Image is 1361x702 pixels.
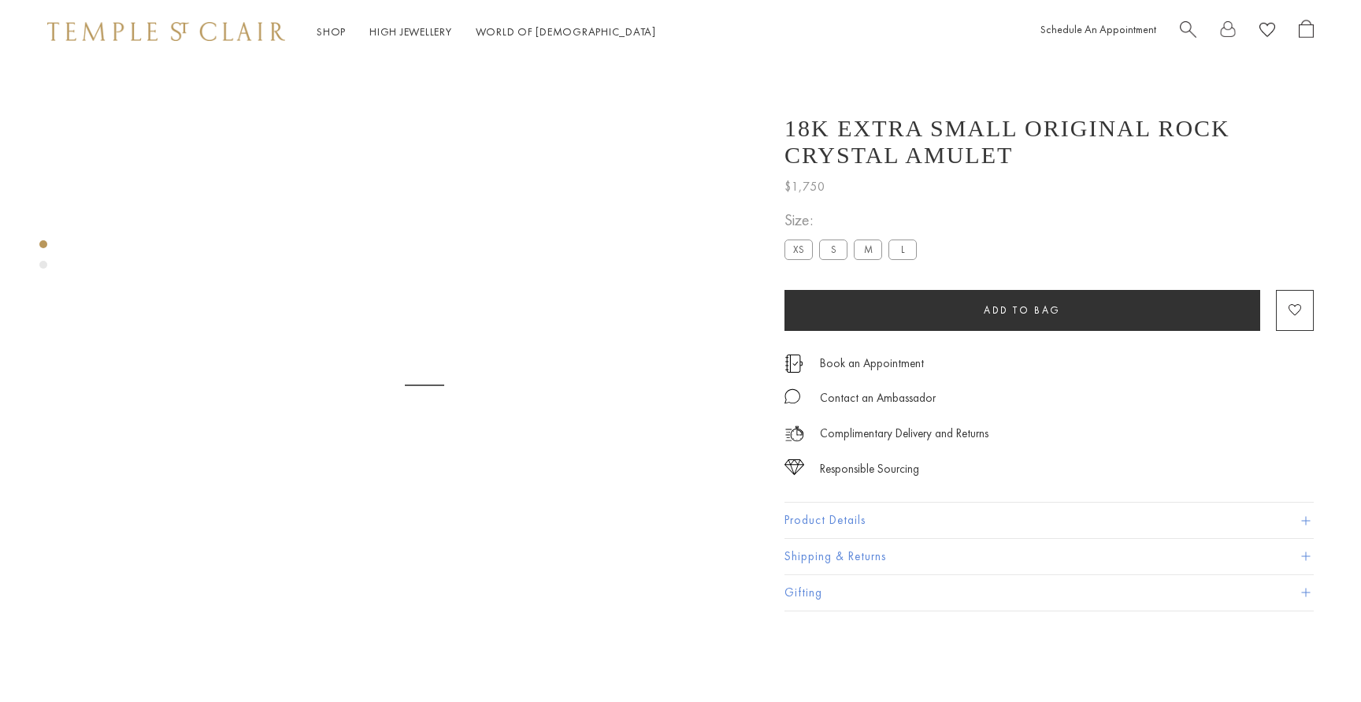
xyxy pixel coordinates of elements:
button: Gifting [784,575,1314,611]
span: Size: [784,207,923,233]
div: Contact an Ambassador [820,388,936,408]
iframe: Gorgias live chat messenger [1282,628,1345,686]
label: S [819,240,847,259]
label: M [854,240,882,259]
a: Schedule An Appointment [1040,22,1156,36]
label: L [888,240,917,259]
a: Book an Appointment [820,355,924,372]
img: icon_delivery.svg [784,424,804,444]
div: Product gallery navigation [39,236,47,281]
h1: 18K Extra Small Original Rock Crystal Amulet [784,115,1314,169]
a: High JewelleryHigh Jewellery [369,24,452,39]
label: XS [784,240,813,259]
span: Add to bag [984,303,1061,317]
a: Search [1180,20,1196,44]
button: Shipping & Returns [784,539,1314,574]
button: Add to bag [784,290,1260,331]
a: World of [DEMOGRAPHIC_DATA]World of [DEMOGRAPHIC_DATA] [476,24,656,39]
a: View Wishlist [1259,20,1275,44]
p: Complimentary Delivery and Returns [820,424,988,444]
img: MessageIcon-01_2.svg [784,388,800,404]
span: $1,750 [784,176,825,197]
img: icon_appointment.svg [784,355,803,373]
nav: Main navigation [317,22,656,42]
a: ShopShop [317,24,346,39]
a: Open Shopping Bag [1299,20,1314,44]
img: Temple St. Clair [47,22,285,41]
div: Responsible Sourcing [820,459,919,479]
button: Product Details [784,503,1314,538]
img: icon_sourcing.svg [784,459,804,475]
